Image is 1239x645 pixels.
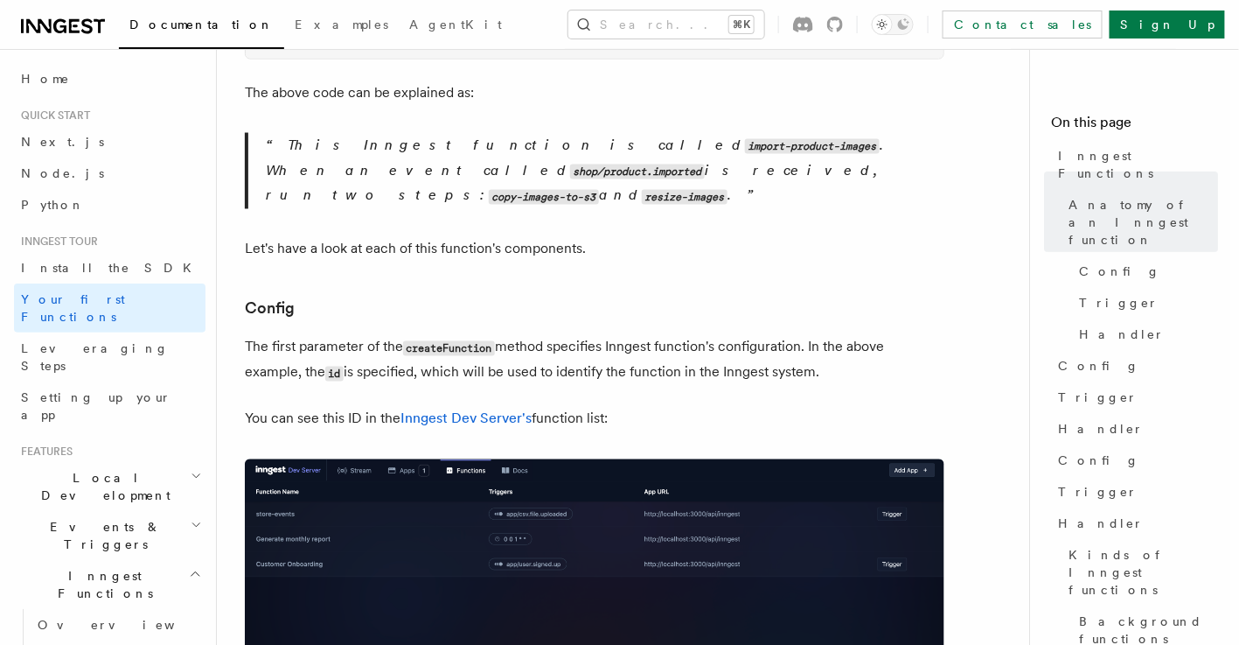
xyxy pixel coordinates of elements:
[14,63,205,95] a: Home
[245,81,944,105] p: The above code can be explained as:
[1072,256,1218,287] a: Config
[399,5,512,47] a: AgentKit
[245,407,944,431] p: You can see this ID in the function list:
[1051,508,1218,539] a: Handler
[266,133,944,209] p: This Inngest function is called . When an event called is received, run two steps: and .
[943,11,1103,39] a: Contact sales
[1051,445,1218,476] a: Config
[21,198,85,212] span: Python
[14,126,205,158] a: Next.js
[1051,112,1218,140] h4: On this page
[1051,350,1218,382] a: Config
[1058,483,1138,501] span: Trigger
[568,11,764,39] button: Search...⌘K
[14,284,205,333] a: Your first Functions
[1079,294,1159,312] span: Trigger
[1079,263,1160,280] span: Config
[1110,11,1225,39] a: Sign Up
[31,609,205,641] a: Overview
[872,14,914,35] button: Toggle dark mode
[1058,515,1144,532] span: Handler
[284,5,399,47] a: Examples
[642,190,727,205] code: resize-images
[14,462,205,511] button: Local Development
[1051,382,1218,413] a: Trigger
[21,70,70,88] span: Home
[129,18,274,32] span: Documentation
[14,235,98,249] span: Inngest tour
[729,16,754,33] kbd: ⌘K
[409,18,502,32] span: AgentKit
[1072,319,1218,350] a: Handler
[21,135,104,149] span: Next.js
[1062,539,1218,606] a: Kinds of Inngest functions
[21,261,202,275] span: Install the SDK
[38,618,218,632] span: Overview
[21,390,171,422] span: Setting up your app
[245,297,295,321] a: Config
[14,158,205,189] a: Node.js
[1051,413,1218,445] a: Handler
[14,511,205,560] button: Events & Triggers
[1068,196,1218,249] span: Anatomy of an Inngest function
[245,237,944,262] p: Let's have a look at each of this function's components.
[400,410,532,427] a: Inngest Dev Server's
[403,341,495,356] code: createFunction
[1058,389,1138,406] span: Trigger
[1068,546,1218,599] span: Kinds of Inngest functions
[14,333,205,382] a: Leveraging Steps
[245,335,944,386] p: The first parameter of the method specifies Inngest function's configuration. In the above exampl...
[570,165,705,179] code: shop/product.imported
[14,518,191,553] span: Events & Triggers
[1051,140,1218,189] a: Inngest Functions
[14,109,90,123] span: Quick start
[14,252,205,284] a: Install the SDK
[1058,357,1139,375] span: Config
[1058,420,1144,438] span: Handler
[1079,326,1165,343] span: Handler
[295,18,388,32] span: Examples
[14,469,191,504] span: Local Development
[1062,189,1218,256] a: Anatomy of an Inngest function
[21,292,125,324] span: Your first Functions
[14,189,205,221] a: Python
[1072,287,1218,319] a: Trigger
[325,367,344,382] code: id
[14,382,205,431] a: Setting up your app
[21,166,104,180] span: Node.js
[489,190,599,205] code: copy-images-to-s3
[14,567,189,602] span: Inngest Functions
[1058,452,1139,469] span: Config
[1051,476,1218,508] a: Trigger
[745,139,880,154] code: import-product-images
[14,445,73,459] span: Features
[1058,147,1218,182] span: Inngest Functions
[119,5,284,49] a: Documentation
[14,560,205,609] button: Inngest Functions
[21,341,169,373] span: Leveraging Steps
